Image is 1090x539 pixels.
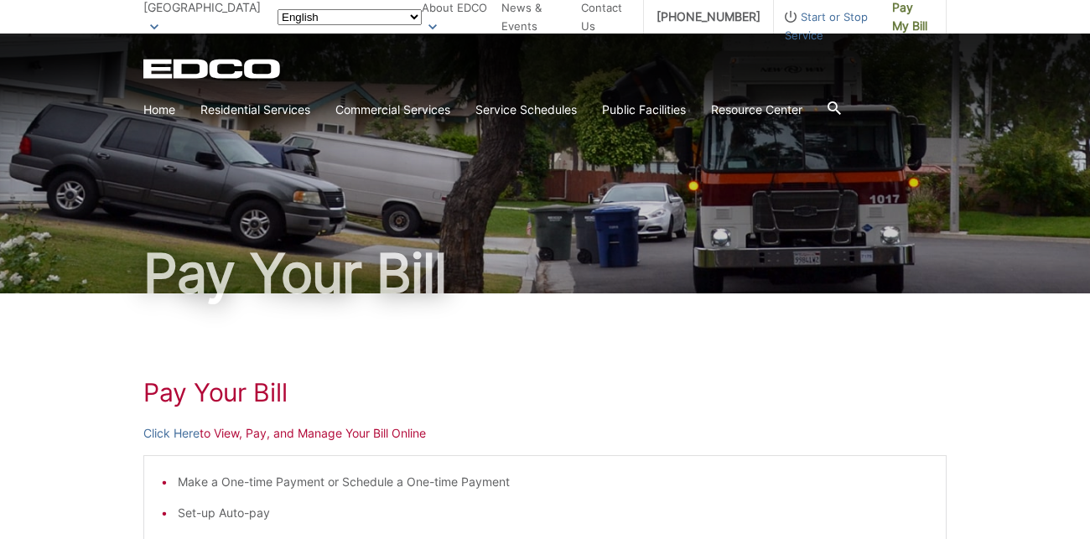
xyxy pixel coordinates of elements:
[143,59,283,79] a: EDCD logo. Return to the homepage.
[143,424,200,443] a: Click Here
[143,377,947,407] h1: Pay Your Bill
[178,504,929,522] li: Set-up Auto-pay
[711,101,802,119] a: Resource Center
[475,101,577,119] a: Service Schedules
[143,424,947,443] p: to View, Pay, and Manage Your Bill Online
[335,101,450,119] a: Commercial Services
[143,246,947,300] h1: Pay Your Bill
[200,101,310,119] a: Residential Services
[278,9,422,25] select: Select a language
[178,473,929,491] li: Make a One-time Payment or Schedule a One-time Payment
[602,101,686,119] a: Public Facilities
[143,101,175,119] a: Home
